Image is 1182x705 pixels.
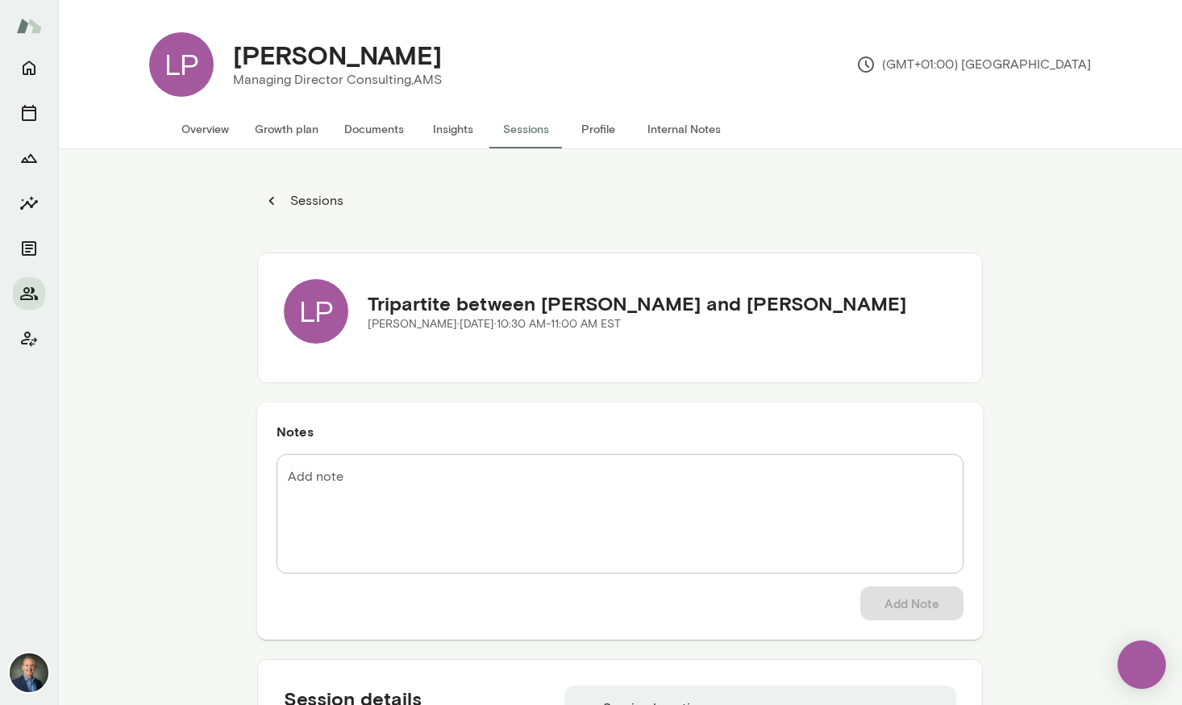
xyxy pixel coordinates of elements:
button: Client app [13,323,45,355]
p: [PERSON_NAME] · [DATE] · 10:30 AM-11:00 AM EST [368,316,906,332]
h5: Tripartite between [PERSON_NAME] and [PERSON_NAME] [368,290,906,316]
button: Home [13,52,45,84]
button: Sessions [489,110,562,148]
button: Sessions [13,97,45,129]
h6: Notes [277,422,963,441]
div: LP [284,279,348,344]
button: Overview [169,110,242,148]
img: Michael Alden [10,653,48,692]
button: Insights [417,110,489,148]
button: Growth plan [242,110,331,148]
h4: [PERSON_NAME] [233,40,442,70]
button: Internal Notes [635,110,734,148]
p: (GMT+01:00) [GEOGRAPHIC_DATA] [856,55,1091,74]
p: Sessions [287,191,343,211]
p: Managing Director Consulting, AMS [233,70,442,90]
button: Sessions [257,185,352,217]
button: Documents [13,232,45,265]
img: Mento [16,10,42,41]
div: LP [149,32,214,97]
button: Members [13,277,45,310]
button: Insights [13,187,45,219]
button: Growth Plan [13,142,45,174]
button: Documents [331,110,417,148]
button: Profile [562,110,635,148]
